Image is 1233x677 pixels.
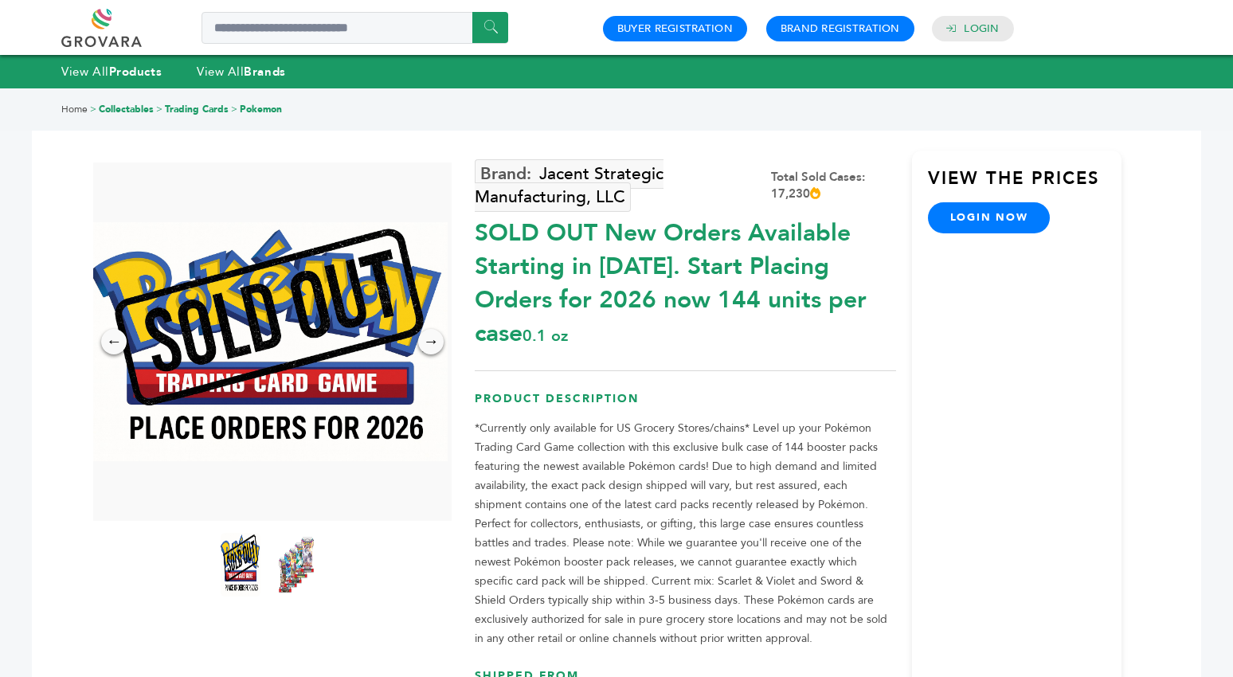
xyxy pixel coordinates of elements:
[244,64,285,80] strong: Brands
[61,64,162,80] a: View AllProducts
[156,103,162,115] span: >
[928,166,1122,203] h3: View the Prices
[475,391,895,419] h3: Product Description
[221,533,260,597] img: *SOLD OUT* New Orders Available Starting in 2026. Start Placing Orders for 2026 now! 144 units pe...
[101,329,127,354] div: ←
[276,533,316,597] img: *SOLD OUT* New Orders Available Starting in 2026. Start Placing Orders for 2026 now! 144 units pe...
[523,325,568,346] span: 0.1 oz
[964,22,999,36] a: Login
[202,12,508,44] input: Search a product or brand...
[240,103,282,115] a: Pokemon
[61,103,88,115] a: Home
[475,419,895,648] p: *Currently only available for US Grocery Stores/chains* Level up your Pokémon Trading Card Game c...
[90,103,96,115] span: >
[771,169,895,202] div: Total Sold Cases: 17,230
[197,64,286,80] a: View AllBrands
[165,103,229,115] a: Trading Cards
[109,64,162,80] strong: Products
[99,103,154,115] a: Collectables
[617,22,733,36] a: Buyer Registration
[89,222,448,461] img: *SOLD OUT* New Orders Available Starting in 2026. Start Placing Orders for 2026 now! 144 units pe...
[231,103,237,115] span: >
[781,22,900,36] a: Brand Registration
[475,209,895,350] div: SOLD OUT New Orders Available Starting in [DATE]. Start Placing Orders for 2026 now 144 units per...
[418,329,444,354] div: →
[475,159,663,212] a: Jacent Strategic Manufacturing, LLC
[928,202,1051,233] a: login now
